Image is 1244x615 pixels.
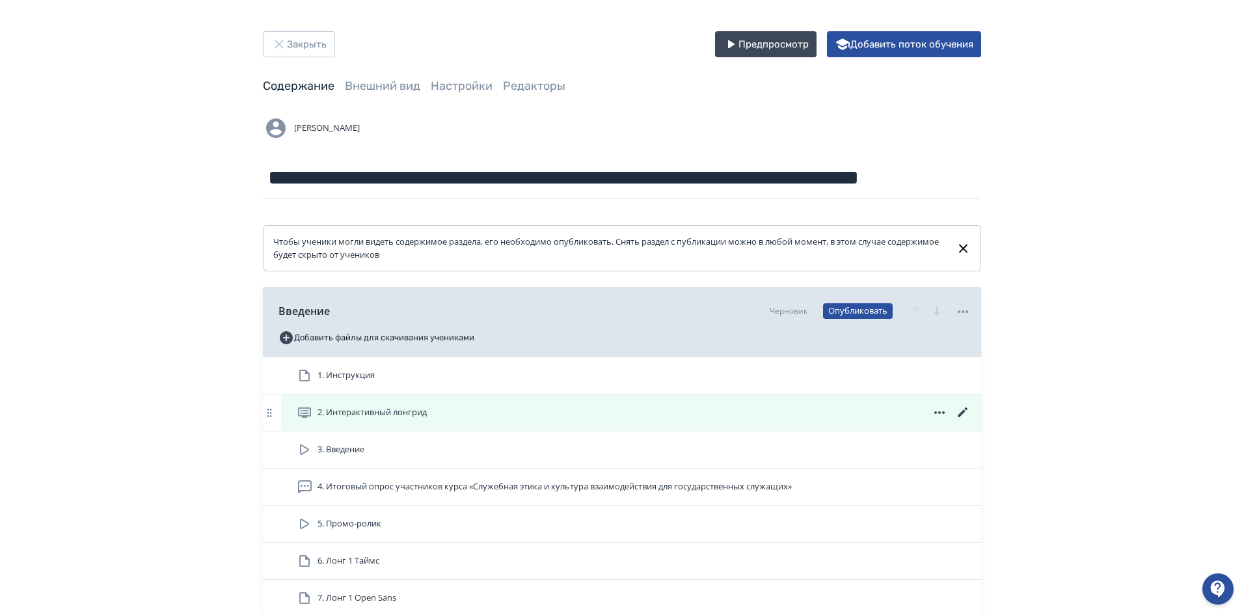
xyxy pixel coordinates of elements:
[715,31,817,57] button: Предпросмотр
[263,543,981,580] div: 6. Лонг 1 Таймс
[263,431,981,469] div: 3. Введение
[278,303,330,319] span: Введение
[431,79,493,93] a: Настройки
[318,592,396,605] span: 7. Лонг 1 Open Sans
[294,122,360,135] span: [PERSON_NAME]
[273,236,945,261] div: Чтобы ученики могли видеть содержимое раздела, его необходимо опубликовать. Снять раздел с публик...
[770,305,807,317] div: Черновик
[263,469,981,506] div: 4. Итоговый опрос участников курса «Служебная этика и культура взаимодействия для государственных...
[318,517,381,530] span: 5. Промо-ролик
[827,31,981,57] button: Добавить поток обучения
[278,327,474,348] button: Добавить файлы для скачивания учениками
[263,506,981,543] div: 5. Промо-ролик
[263,357,981,394] div: 1. Инструкция
[263,79,334,93] a: Содержание
[318,406,427,419] span: 2. Интерактивный лонгрид
[318,443,364,456] span: 3. Введение
[263,31,335,57] button: Закрыть
[318,369,375,382] span: 1. Инструкция
[318,554,379,567] span: 6. Лонг 1 Таймс
[823,303,893,319] button: Опубликовать
[263,394,981,431] div: 2. Интерактивный лонгрид
[318,480,792,493] span: 4. Итоговый опрос участников курса «Служебная этика и культура взаимодействия для государственных...
[503,79,565,93] a: Редакторы
[345,79,420,93] a: Внешний вид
